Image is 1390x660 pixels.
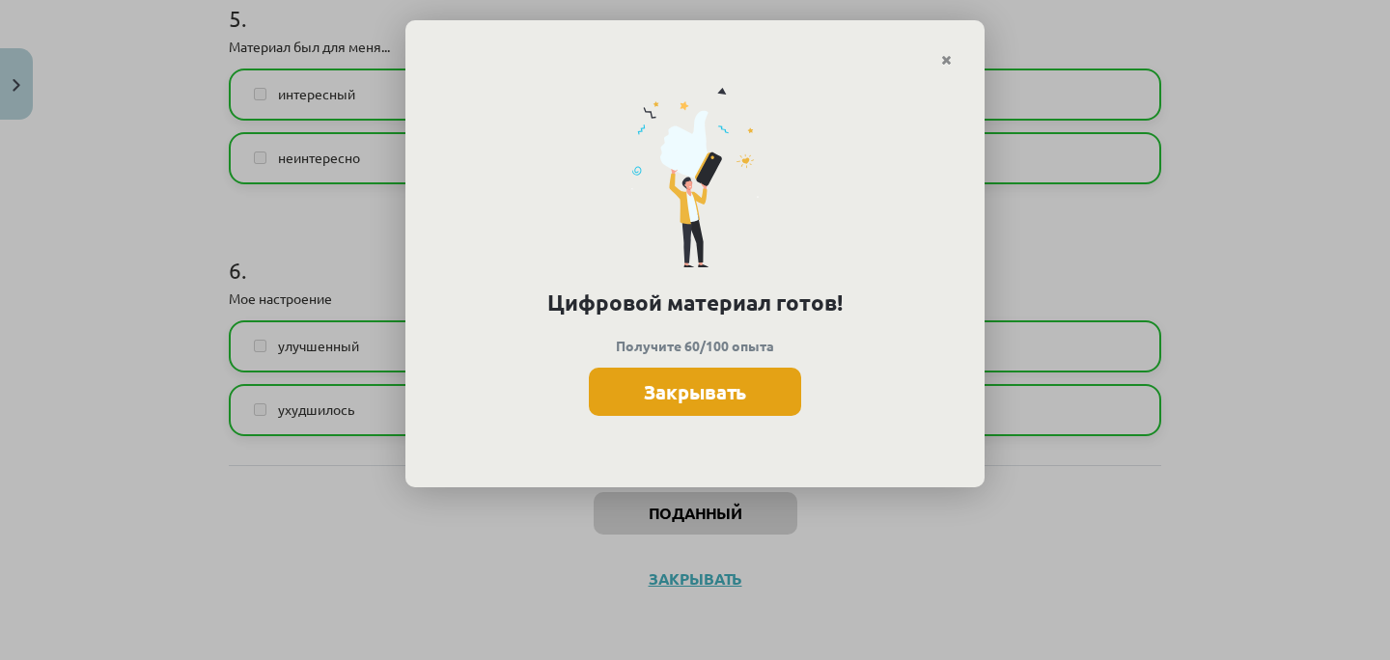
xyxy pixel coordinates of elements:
[644,379,746,404] font: Закрывать
[589,368,801,416] button: Закрывать
[616,337,774,354] font: Получите 60/100 опыта
[547,289,843,316] font: Цифровой материал готов!
[930,41,963,79] a: Закрывать
[631,87,759,267] img: success-icon-e2ee861cc3ce991dfb3b709ea9283d231f19f378d338a287524d9bff8e3ce7a5.svg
